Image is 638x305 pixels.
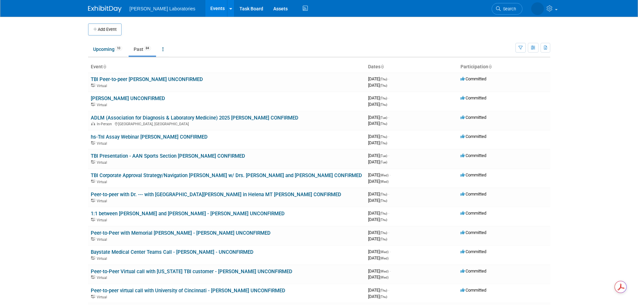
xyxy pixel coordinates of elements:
span: Committed [460,288,486,293]
a: Sort by Event Name [103,64,106,69]
span: Search [501,6,516,11]
span: - [388,230,389,235]
span: [DATE] [368,115,389,120]
span: [DATE] [368,140,387,145]
span: (Thu) [380,199,387,203]
a: Peer-to-peer with Dr. --- with [GEOGRAPHIC_DATA][PERSON_NAME] in Helena MT [PERSON_NAME] CONFIRMED [91,192,341,198]
a: Sort by Participation Type [488,64,492,69]
span: [DATE] [368,236,387,241]
span: [DATE] [368,294,387,299]
span: [PERSON_NAME] Laboratories [130,6,196,11]
span: [DATE] [368,230,389,235]
span: [DATE] [368,134,389,139]
span: In-Person [97,122,114,126]
span: Committed [460,172,486,177]
img: Virtual Event [91,218,95,221]
span: [DATE] [368,275,388,280]
span: - [388,134,389,139]
span: Virtual [97,199,109,203]
span: Virtual [97,84,109,88]
span: Virtual [97,160,109,165]
span: (Wed) [380,270,388,273]
button: Add Event [88,23,122,35]
span: - [388,115,389,120]
span: (Wed) [380,276,388,279]
span: [DATE] [368,159,387,164]
span: [DATE] [368,211,389,216]
span: - [388,288,389,293]
img: Virtual Event [91,180,95,183]
span: (Thu) [380,84,387,87]
img: Virtual Event [91,103,95,106]
span: - [389,269,391,274]
img: Virtual Event [91,276,95,279]
span: (Thu) [380,193,387,196]
span: - [388,192,389,197]
span: (Wed) [380,250,388,254]
span: [DATE] [368,179,388,184]
img: Tisha Davis [531,2,544,15]
a: Past84 [129,43,156,56]
span: Committed [460,211,486,216]
span: Virtual [97,141,109,146]
span: (Thu) [380,77,387,81]
span: - [388,153,389,158]
a: Peer-to-peer virtual call with University of Cincinnati - [PERSON_NAME] UNCONFIRMED [91,288,285,294]
span: (Thu) [380,141,387,145]
span: Virtual [97,237,109,242]
span: [DATE] [368,269,391,274]
span: [DATE] [368,192,389,197]
span: (Thu) [380,237,387,241]
img: Virtual Event [91,141,95,145]
a: TBI Presentation - AAN Sports Section [PERSON_NAME] CONFIRMED [91,153,245,159]
span: Virtual [97,256,109,261]
span: Committed [460,230,486,235]
span: (Thu) [380,289,387,292]
a: Peer-to-Peer with Memorial [PERSON_NAME] - [PERSON_NAME] UNCONFIRMED [91,230,271,236]
span: Virtual [97,103,109,107]
span: Committed [460,134,486,139]
span: [DATE] [368,198,387,203]
span: (Thu) [380,218,387,222]
img: Virtual Event [91,84,95,87]
span: Committed [460,153,486,158]
a: hs-TnI Assay Webinar [PERSON_NAME] CONFIRMED [91,134,208,140]
span: (Wed) [380,256,388,260]
a: TBI Peer-to-peer [PERSON_NAME] UNCONFIRMED [91,76,203,82]
img: Virtual Event [91,256,95,260]
span: [DATE] [368,102,387,107]
a: TBI Corporate Approval Strategy/Navigation [PERSON_NAME] w/ Drs. [PERSON_NAME] and [PERSON_NAME] ... [91,172,362,178]
span: (Wed) [380,180,388,183]
span: [DATE] [368,255,388,260]
span: - [388,211,389,216]
span: (Thu) [380,212,387,215]
span: Committed [460,95,486,100]
img: Virtual Event [91,199,95,202]
span: Committed [460,249,486,254]
span: - [388,76,389,81]
span: [DATE] [368,288,389,293]
span: [DATE] [368,172,391,177]
span: Committed [460,269,486,274]
span: 10 [115,46,122,51]
span: Virtual [97,295,109,299]
span: (Thu) [380,295,387,299]
span: - [389,249,391,254]
span: (Thu) [380,135,387,139]
span: Virtual [97,218,109,222]
span: [DATE] [368,95,389,100]
a: ADLM (Association for Diagnosis & Laboratory Medicine) 2025 [PERSON_NAME] CONFIRMED [91,115,298,121]
a: Sort by Start Date [380,64,384,69]
span: (Thu) [380,231,387,235]
span: 84 [144,46,151,51]
span: [DATE] [368,153,389,158]
span: - [388,95,389,100]
img: ExhibitDay [88,6,122,12]
span: Virtual [97,180,109,184]
th: Event [88,61,365,73]
span: Committed [460,115,486,120]
a: Peer-to-Peer Virtual call with [US_STATE] TBI customer - [PERSON_NAME] UNCONFIRMED [91,269,292,275]
a: 1:1 between [PERSON_NAME] and [PERSON_NAME] - [PERSON_NAME] UNCONFIRMED [91,211,285,217]
span: (Tue) [380,116,387,120]
a: Baystate Medical Center Teams Call - [PERSON_NAME] - UNCONFIRMED [91,249,254,255]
